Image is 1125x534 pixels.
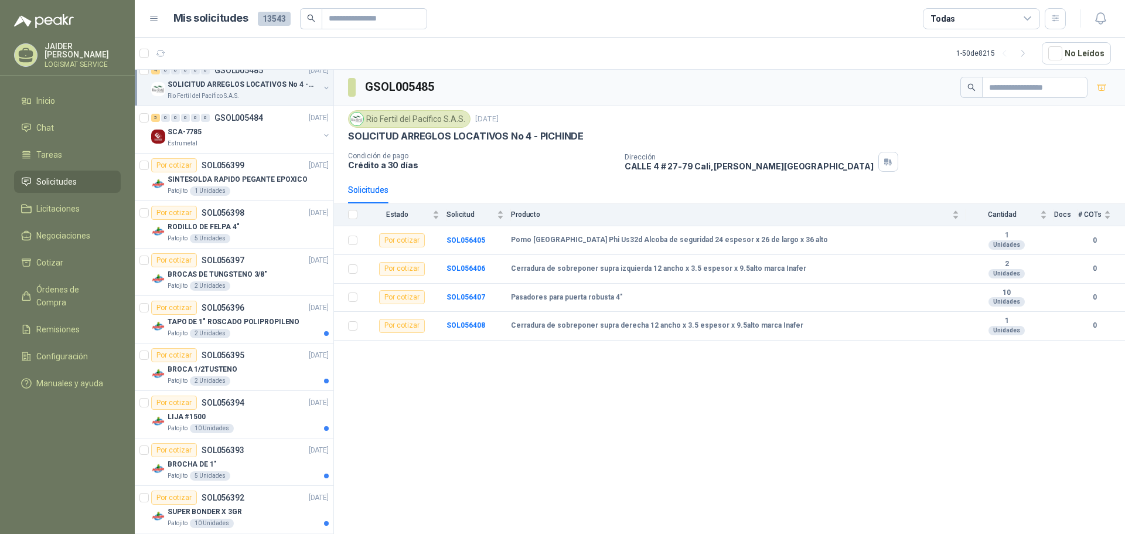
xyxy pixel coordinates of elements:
[379,233,425,247] div: Por cotizar
[379,290,425,304] div: Por cotizar
[36,202,80,215] span: Licitaciones
[1078,203,1125,226] th: # COTs
[45,61,121,68] p: LOGISMAT SERVICE
[379,319,425,333] div: Por cotizar
[966,231,1047,240] b: 1
[151,111,331,148] a: 5 0 0 0 0 0 GSOL005484[DATE] Company LogoSCA-7785Estrumetal
[511,293,623,302] b: Pasadores para puerta robusta 4"
[14,318,121,341] a: Remisiones
[309,492,329,504] p: [DATE]
[309,350,329,361] p: [DATE]
[190,424,234,433] div: 10 Unidades
[202,161,244,169] p: SOL056399
[625,161,874,171] p: CALLE 4 # 27-79 Cali , [PERSON_NAME][GEOGRAPHIC_DATA]
[348,110,471,128] div: Rio Fertil del Pacífico S.A.S.
[36,283,110,309] span: Órdenes de Compra
[365,78,436,96] h3: GSOL005485
[966,288,1047,298] b: 10
[511,203,966,226] th: Producto
[446,293,485,301] a: SOL056407
[446,203,511,226] th: Solicitud
[151,177,165,191] img: Company Logo
[967,83,976,91] span: search
[966,203,1054,226] th: Cantidad
[36,377,103,390] span: Manuales y ayuda
[151,491,197,505] div: Por cotizar
[966,210,1038,219] span: Cantidad
[168,91,239,101] p: Rio Fertil del Pacífico S.A.S.
[956,44,1032,63] div: 1 - 50 de 8215
[1078,292,1111,303] b: 0
[309,302,329,314] p: [DATE]
[151,66,160,74] div: 4
[151,206,197,220] div: Por cotizar
[511,264,806,274] b: Cerradura de sobreponer supra izquierda 12 ancho x 3.5 espesor x 9.5alto marca Inafer
[1078,235,1111,246] b: 0
[161,66,170,74] div: 0
[135,486,333,533] a: Por cotizarSOL056392[DATE] Company LogoSUPER BONDER X 3GRPatojito10 Unidades
[135,296,333,343] a: Por cotizarSOL056396[DATE] Company LogoTAPO DE 1" ROSCADO POLIPROPILENOPatojito2 Unidades
[258,12,291,26] span: 13543
[151,462,165,476] img: Company Logo
[191,66,200,74] div: 0
[168,139,197,148] p: Estrumetal
[14,278,121,314] a: Órdenes de Compra
[36,229,90,242] span: Negociaciones
[350,113,363,125] img: Company Logo
[348,152,615,160] p: Condición de pago
[446,264,485,273] a: SOL056406
[511,210,950,219] span: Producto
[168,471,187,481] p: Patojito
[173,10,248,27] h1: Mis solicitudes
[151,367,165,381] img: Company Logo
[201,66,210,74] div: 0
[14,144,121,166] a: Tareas
[309,208,329,219] p: [DATE]
[151,301,197,315] div: Por cotizar
[151,272,165,286] img: Company Logo
[36,350,88,363] span: Configuración
[348,130,584,142] p: SOLICITUD ARREGLOS LOCATIVOS No 4 - PICHINDE
[168,411,206,423] p: LIJA #1500
[988,297,1025,307] div: Unidades
[151,130,165,144] img: Company Logo
[14,171,121,193] a: Solicitudes
[36,121,54,134] span: Chat
[1078,320,1111,331] b: 0
[168,506,242,518] p: SUPER BONDER X 3GR
[966,317,1047,326] b: 1
[36,175,77,188] span: Solicitudes
[348,160,615,170] p: Crédito a 30 días
[151,348,197,362] div: Por cotizar
[151,82,165,96] img: Company Logo
[214,66,263,74] p: GSOL005485
[475,114,499,125] p: [DATE]
[1042,42,1111,64] button: No Leídos
[181,114,190,122] div: 0
[201,114,210,122] div: 0
[168,174,308,185] p: SINTESOLDA RAPIDO PEGANTE EPOXICO
[36,94,55,107] span: Inicio
[309,397,329,409] p: [DATE]
[171,114,180,122] div: 0
[36,256,63,269] span: Cotizar
[168,269,267,280] p: BROCAS DE TUNGSTENO 3/8"
[36,323,80,336] span: Remisiones
[151,396,197,410] div: Por cotizar
[309,65,329,76] p: [DATE]
[202,399,244,407] p: SOL056394
[202,256,244,264] p: SOL056397
[14,345,121,368] a: Configuración
[446,236,485,244] a: SOL056405
[168,317,299,328] p: TAPO DE 1" ROSCADO POLIPROPILENO
[168,329,187,338] p: Patojito
[135,201,333,249] a: Por cotizarSOL056398[DATE] Company LogoRODILLO DE FELPA 4"Patojito5 Unidades
[161,114,170,122] div: 0
[151,158,197,172] div: Por cotizar
[930,12,955,25] div: Todas
[190,519,234,528] div: 10 Unidades
[168,79,313,90] p: SOLICITUD ARREGLOS LOCATIVOS No 4 - PICHINDE
[151,443,197,457] div: Por cotizar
